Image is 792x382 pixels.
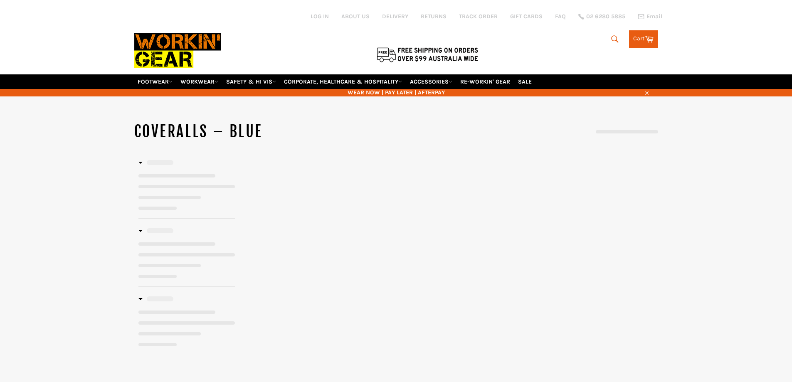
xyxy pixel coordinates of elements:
a: FOOTWEAR [134,74,176,89]
a: TRACK ORDER [459,12,498,20]
a: CORPORATE, HEALTHCARE & HOSPITALITY [281,74,405,89]
span: WEAR NOW | PAY LATER | AFTERPAY [134,89,658,96]
span: 02 6280 5885 [586,14,625,20]
a: Log in [311,13,329,20]
a: DELIVERY [382,12,408,20]
a: RE-WORKIN' GEAR [457,74,513,89]
a: ABOUT US [341,12,370,20]
a: RETURNS [421,12,447,20]
a: ACCESSORIES [407,74,456,89]
h1: COVERALLS – BLUE [134,121,396,142]
a: Email [638,13,662,20]
span: Email [646,14,662,20]
img: Workin Gear leaders in Workwear, Safety Boots, PPE, Uniforms. Australia's No.1 in Workwear [134,27,221,74]
img: Flat $9.95 shipping Australia wide [375,46,479,63]
a: SALE [515,74,535,89]
a: WORKWEAR [177,74,222,89]
a: GIFT CARDS [510,12,543,20]
a: 02 6280 5885 [578,14,625,20]
a: Cart [629,30,658,48]
a: SAFETY & HI VIS [223,74,279,89]
a: FAQ [555,12,566,20]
